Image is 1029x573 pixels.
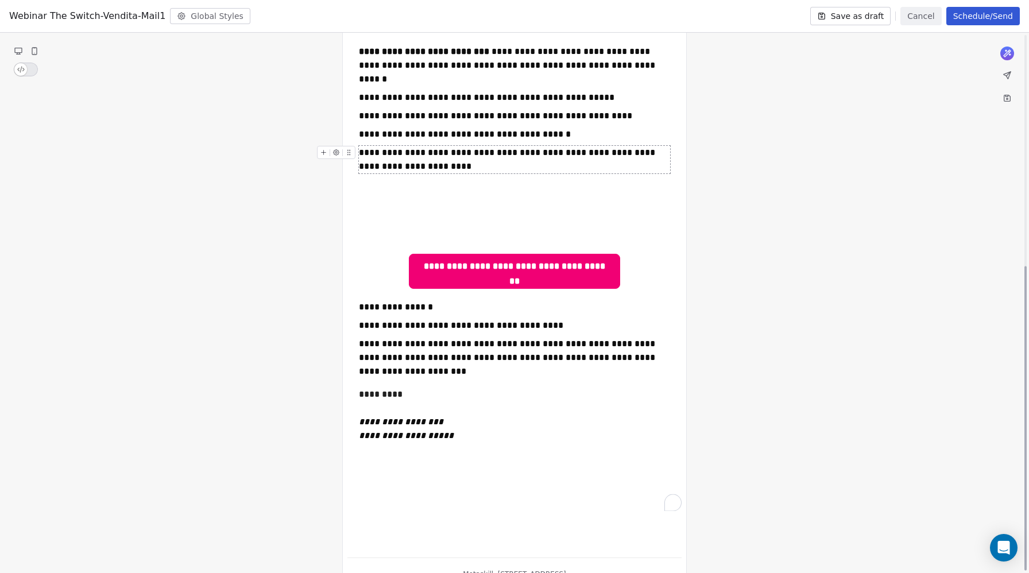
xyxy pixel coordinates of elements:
button: Cancel [900,7,941,25]
span: Webinar The Switch-Vendita-Mail1 [9,9,165,23]
button: Save as draft [810,7,891,25]
div: Open Intercom Messenger [990,534,1018,562]
button: Global Styles [170,8,250,24]
button: Schedule/Send [946,7,1020,25]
